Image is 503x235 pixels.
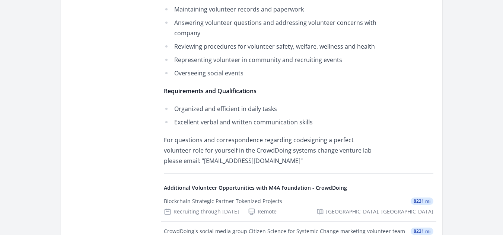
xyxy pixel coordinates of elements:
[248,208,277,215] div: Remote
[161,192,436,221] a: Blockchain Strategic Partner Tokenized Projects 8231 mi Recruiting through [DATE] Remote [GEOGRAP...
[164,184,433,192] h4: Additional Volunteer Opportunities with M4A Foundation - CrowdDoing
[164,55,382,65] li: Representing volunteer in community and recruiting events
[164,68,382,78] li: Overseeing social events
[164,135,382,166] p: For questions and correspondence regarding codesigning a perfect volunteer role for yourself in t...
[164,4,382,14] li: Maintaining volunteer records and paperwork
[164,41,382,52] li: Reviewing procedures for volunteer safety, welfare, wellness and health
[164,228,405,235] div: CrowdDoing's social media group Citizen Science for Systemic Change marketing volunteer team
[164,17,382,38] li: Answering volunteer questions and addressing volunteer concerns with company
[326,208,433,215] span: [GEOGRAPHIC_DATA], [GEOGRAPHIC_DATA]
[164,208,239,215] div: Recruiting through [DATE]
[164,87,257,95] strong: Requirements and Qualifications
[411,198,433,205] span: 8231 mi
[164,104,382,114] li: Organized and efficient in daily tasks
[164,198,282,205] div: Blockchain Strategic Partner Tokenized Projects
[164,117,382,127] li: Excellent verbal and written communication skills
[411,228,433,235] span: 8231 mi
